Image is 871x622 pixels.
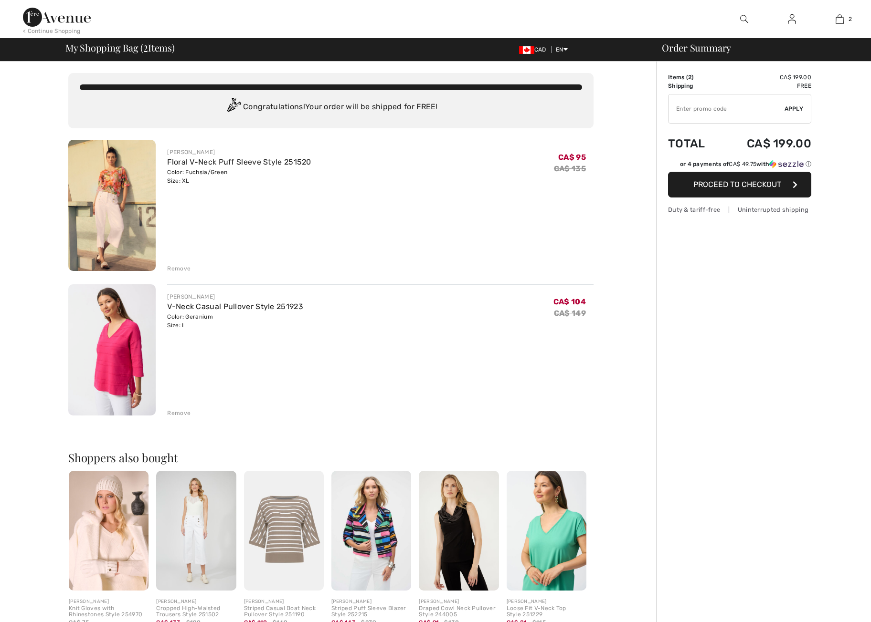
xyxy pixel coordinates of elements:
[720,127,811,160] td: CA$ 199.00
[507,471,586,591] img: Loose Fit V-Neck Top Style 251229
[244,471,324,591] img: Striped Casual Boat Neck Pullover Style 251190
[69,471,149,591] img: Knit Gloves with Rhinestones Style 254970
[553,297,586,306] span: CA$ 104
[331,598,411,605] div: [PERSON_NAME]
[785,104,804,113] span: Apply
[769,160,804,168] img: Sezzle
[80,98,582,117] div: Congratulations! Your order will be shipped for FREE!
[720,73,811,82] td: CA$ 199.00
[23,8,91,27] img: 1ère Avenue
[836,13,844,25] img: My Bag
[68,452,594,463] h2: Shoppers also bought
[668,73,720,82] td: Items ( )
[519,46,534,54] img: Canadian Dollar
[244,598,324,605] div: [PERSON_NAME]
[680,160,811,168] div: or 4 payments of with
[156,605,236,619] div: Cropped High-Waisted Trousers Style 251502
[554,309,586,318] s: CA$ 149
[668,172,811,197] button: Proceed to Checkout
[669,94,785,123] input: Promo code
[167,292,303,301] div: [PERSON_NAME]
[331,471,411,591] img: Striped Puff Sleeve Blazer Style 252215
[69,605,149,619] div: Knit Gloves with Rhinestones Style 254970
[224,98,243,117] img: Congratulation2.svg
[167,168,311,185] div: Color: Fuchsia/Green Size: XL
[68,284,156,415] img: V-Neck Casual Pullover Style 251923
[69,598,149,605] div: [PERSON_NAME]
[693,180,781,189] span: Proceed to Checkout
[816,13,863,25] a: 2
[788,13,796,25] img: My Info
[849,15,852,23] span: 2
[556,46,568,53] span: EN
[668,205,811,214] div: Duty & tariff-free | Uninterrupted shipping
[558,153,586,162] span: CA$ 95
[650,43,865,52] div: Order Summary
[65,43,175,52] span: My Shopping Bag ( Items)
[729,161,756,167] span: CA$ 49.75
[519,46,550,53] span: CAD
[156,598,236,605] div: [PERSON_NAME]
[740,13,748,25] img: search the website
[331,605,411,619] div: Striped Puff Sleeve Blazer Style 252215
[720,82,811,90] td: Free
[419,471,499,591] img: Draped Cowl Neck Pullover Style 244005
[167,157,311,166] a: Floral V-Neck Puff Sleeve Style 251520
[156,471,236,591] img: Cropped High-Waisted Trousers Style 251502
[419,598,499,605] div: [PERSON_NAME]
[688,74,691,81] span: 2
[68,140,156,271] img: Floral V-Neck Puff Sleeve Style 251520
[554,164,586,173] s: CA$ 135
[244,605,324,619] div: Striped Casual Boat Neck Pullover Style 251190
[167,312,303,330] div: Color: Geranium Size: L
[668,160,811,172] div: or 4 payments ofCA$ 49.75withSezzle Click to learn more about Sezzle
[668,127,720,160] td: Total
[167,148,311,156] div: [PERSON_NAME]
[23,27,81,35] div: < Continue Shopping
[143,41,148,53] span: 2
[780,13,804,25] a: Sign In
[419,605,499,619] div: Draped Cowl Neck Pullover Style 244005
[167,409,191,417] div: Remove
[507,598,586,605] div: [PERSON_NAME]
[507,605,586,619] div: Loose Fit V-Neck Top Style 251229
[167,264,191,273] div: Remove
[668,82,720,90] td: Shipping
[167,302,303,311] a: V-Neck Casual Pullover Style 251923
